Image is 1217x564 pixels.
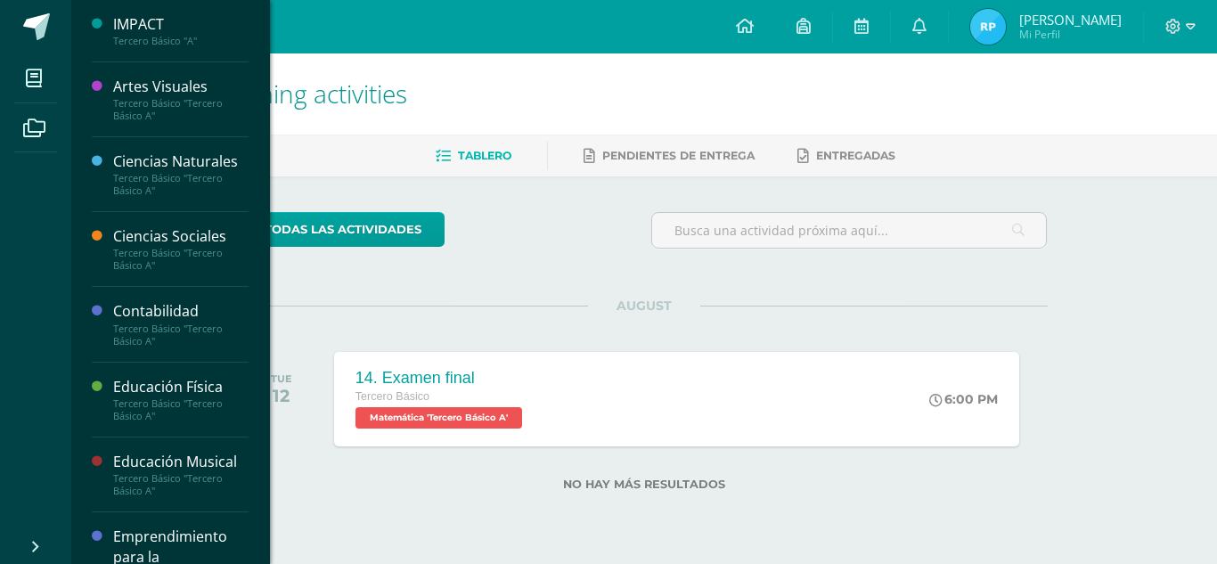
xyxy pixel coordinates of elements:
[241,478,1048,491] label: No hay más resultados
[355,407,522,429] span: Matemática 'Tercero Básico A'
[1019,27,1122,42] span: Mi Perfil
[458,149,511,162] span: Tablero
[113,226,249,247] div: Ciencias Sociales
[929,391,998,407] div: 6:00 PM
[602,149,755,162] span: Pendientes de entrega
[113,452,249,497] a: Educación MusicalTercero Básico "Tercero Básico A"
[241,212,445,247] a: todas las Actividades
[113,301,249,322] div: Contabilidad
[113,397,249,422] div: Tercero Básico "Tercero Básico A"
[113,35,249,47] div: Tercero Básico "A"
[436,142,511,170] a: Tablero
[113,377,249,422] a: Educación FísicaTercero Básico "Tercero Básico A"
[113,323,249,347] div: Tercero Básico "Tercero Básico A"
[113,247,249,272] div: Tercero Básico "Tercero Básico A"
[113,226,249,272] a: Ciencias SocialesTercero Básico "Tercero Básico A"
[113,151,249,172] div: Ciencias Naturales
[113,377,249,397] div: Educación Física
[113,14,249,47] a: IMPACTTercero Básico "A"
[271,372,292,385] div: TUE
[355,390,429,403] span: Tercero Básico
[271,385,292,406] div: 12
[816,149,895,162] span: Entregadas
[1019,11,1122,29] span: [PERSON_NAME]
[970,9,1006,45] img: 8852d793298ce42c45ad4d363d235675.png
[113,472,249,497] div: Tercero Básico "Tercero Básico A"
[113,97,249,122] div: Tercero Básico "Tercero Básico A"
[588,298,700,314] span: AUGUST
[113,77,249,122] a: Artes VisualesTercero Básico "Tercero Básico A"
[584,142,755,170] a: Pendientes de entrega
[113,77,249,97] div: Artes Visuales
[113,172,249,197] div: Tercero Básico "Tercero Básico A"
[113,452,249,472] div: Educación Musical
[355,369,527,388] div: 14. Examen final
[797,142,895,170] a: Entregadas
[113,14,249,35] div: IMPACT
[113,301,249,347] a: ContabilidadTercero Básico "Tercero Básico A"
[652,213,1047,248] input: Busca una actividad próxima aquí...
[113,151,249,197] a: Ciencias NaturalesTercero Básico "Tercero Básico A"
